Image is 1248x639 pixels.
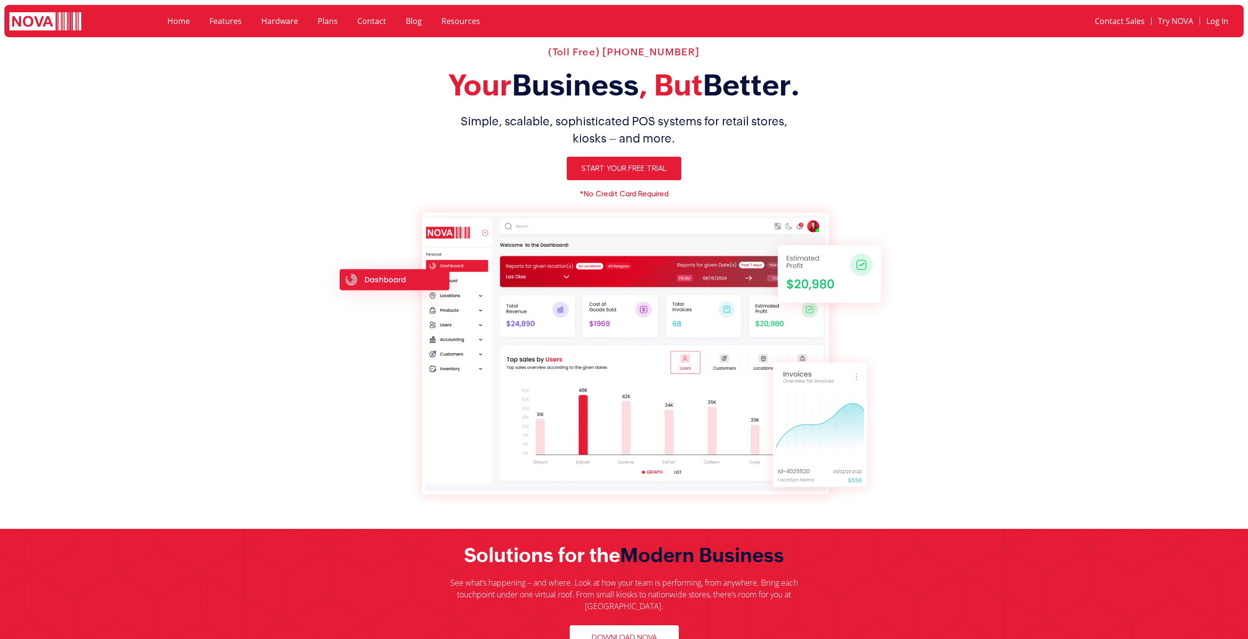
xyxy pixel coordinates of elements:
[567,157,681,180] a: Start Your Free Trial
[320,46,928,58] h2: (Toll Free) [PHONE_NUMBER]
[252,10,308,32] a: Hardware
[432,10,490,32] a: Resources
[320,68,928,103] h2: Your , But
[320,190,928,198] h6: *No Credit Card Required
[308,10,347,32] a: Plans
[396,10,432,32] a: Blog
[441,577,808,612] p: See what’s happening – and where. Look at how your team is performing, from anywhere. Bring each ...
[320,544,928,567] h2: Solutions for the
[320,113,928,147] h1: Simple, scalable, sophisticated POS systems for retail stores, kiosks – and more.
[158,10,200,32] a: Home
[512,68,639,102] span: Business
[200,10,252,32] a: Features
[1152,10,1200,32] a: Try NOVA
[1200,10,1235,32] a: Log In
[9,12,81,32] img: logo white
[620,544,784,567] span: Modern Business
[1088,10,1151,32] a: Contact Sales
[158,10,862,32] nav: Menu
[873,10,1234,32] nav: Menu
[581,165,667,172] span: Start Your Free Trial
[703,68,800,102] span: Better.
[347,10,396,32] a: Contact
